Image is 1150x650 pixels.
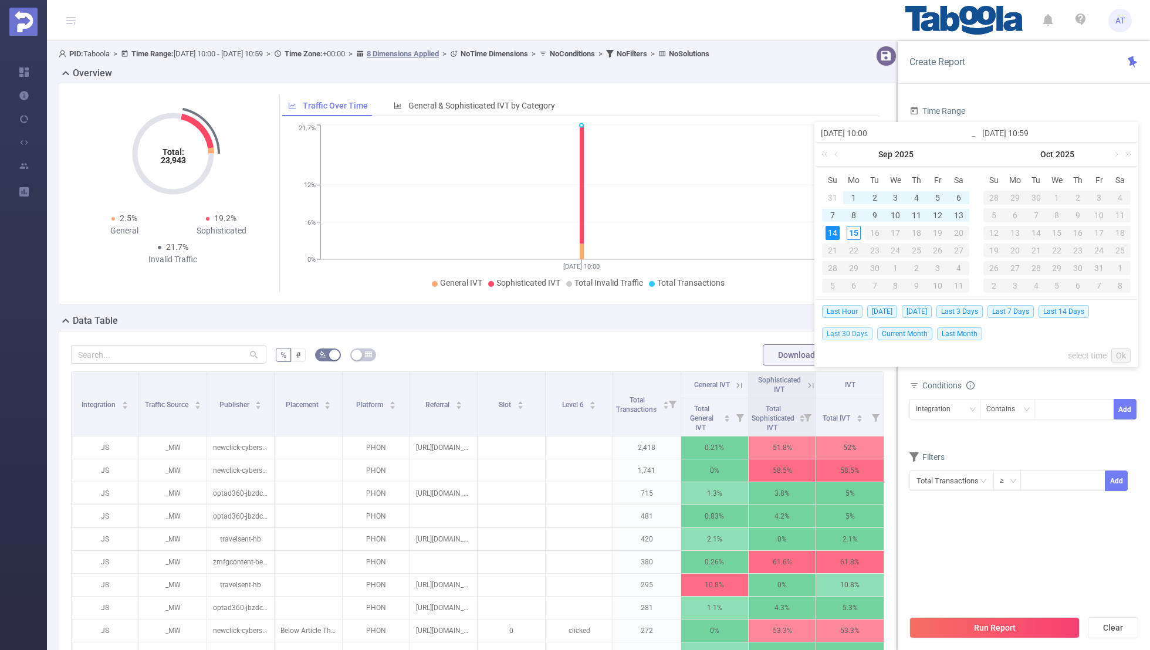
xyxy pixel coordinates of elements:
[669,49,709,58] b: No Solutions
[952,191,966,205] div: 6
[1110,259,1131,277] td: November 1, 2025
[528,49,539,58] span: >
[864,259,885,277] td: September 30, 2025
[983,261,1004,275] div: 26
[983,242,1004,259] td: October 19, 2025
[864,277,885,294] td: October 7, 2025
[657,278,725,287] span: Total Transactions
[120,214,137,223] span: 2.5%
[937,327,982,340] span: Last Month
[922,381,975,390] span: Conditions
[9,8,38,36] img: Protected Media
[1026,259,1047,277] td: October 28, 2025
[864,224,885,242] td: September 16, 2025
[1026,191,1047,205] div: 30
[595,49,606,58] span: >
[983,243,1004,258] div: 19
[1088,191,1110,205] div: 3
[59,50,69,57] i: icon: user
[1088,259,1110,277] td: October 31, 2025
[948,277,969,294] td: October 11, 2025
[909,106,965,116] span: Time Range
[927,261,948,275] div: 3
[285,49,323,58] b: Time Zone:
[885,259,907,277] td: October 1, 2025
[1110,279,1131,293] div: 8
[822,206,843,224] td: September 7, 2025
[550,49,595,58] b: No Conditions
[121,400,128,407] div: Sort
[969,406,976,414] i: icon: down
[304,182,316,189] tspan: 12%
[1004,171,1026,189] th: Mon
[1088,279,1110,293] div: 7
[1088,277,1110,294] td: November 7, 2025
[1067,208,1088,222] div: 9
[1047,224,1068,242] td: October 15, 2025
[763,344,847,365] button: Download PDF
[906,206,927,224] td: September 11, 2025
[1088,242,1110,259] td: October 24, 2025
[303,101,368,110] span: Traffic Over Time
[906,242,927,259] td: September 25, 2025
[864,242,885,259] td: September 23, 2025
[1067,175,1088,185] span: Th
[906,171,927,189] th: Thu
[966,381,975,390] i: icon: info-circle
[76,225,173,237] div: General
[1067,242,1088,259] td: October 23, 2025
[927,224,948,242] td: September 19, 2025
[906,259,927,277] td: October 2, 2025
[927,279,948,293] div: 10
[1110,243,1131,258] div: 25
[1004,191,1026,205] div: 29
[1004,206,1026,224] td: October 6, 2025
[1047,191,1068,205] div: 1
[948,243,969,258] div: 27
[983,226,1004,240] div: 12
[1115,9,1125,32] span: AT
[864,171,885,189] th: Tue
[983,259,1004,277] td: October 26, 2025
[927,259,948,277] td: October 3, 2025
[160,155,185,165] tspan: 23,943
[296,350,301,360] span: #
[1110,171,1131,189] th: Sat
[885,175,907,185] span: We
[948,259,969,277] td: October 4, 2025
[906,277,927,294] td: October 9, 2025
[1010,478,1017,486] i: icon: down
[1026,277,1047,294] td: November 4, 2025
[1026,261,1047,275] div: 28
[124,253,222,266] div: Invalid Traffic
[888,208,902,222] div: 10
[1067,243,1088,258] div: 23
[1110,143,1121,166] a: Next month (PageDown)
[255,400,262,407] div: Sort
[71,345,266,364] input: Search...
[1004,208,1026,222] div: 6
[885,224,907,242] td: September 17, 2025
[1004,243,1026,258] div: 20
[1026,243,1047,258] div: 21
[826,191,840,205] div: 31
[307,256,316,263] tspan: 0%
[1088,189,1110,206] td: October 3, 2025
[906,261,927,275] div: 2
[916,400,959,419] div: Integration
[822,242,843,259] td: September 21, 2025
[845,381,855,389] span: IVT
[867,305,897,318] span: [DATE]
[952,208,966,222] div: 13
[927,189,948,206] td: September 5, 2025
[983,171,1004,189] th: Sun
[1047,208,1068,222] div: 8
[983,191,1004,205] div: 28
[983,277,1004,294] td: November 2, 2025
[73,66,112,80] h2: Overview
[694,381,730,389] span: General IVT
[822,243,843,258] div: 21
[1110,175,1131,185] span: Sa
[455,400,462,407] div: Sort
[877,143,894,166] a: Sep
